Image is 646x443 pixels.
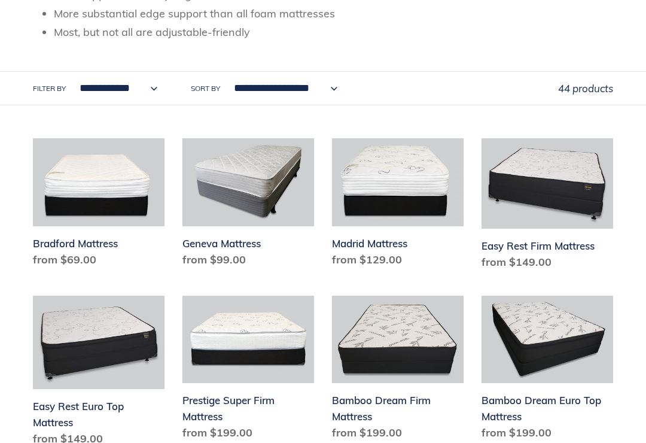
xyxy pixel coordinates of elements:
[191,83,220,94] label: Sort by
[558,82,613,95] span: 44 products
[54,24,613,40] li: Most, but not all are adjustable-friendly
[33,83,66,94] label: Filter by
[182,138,314,272] a: Geneva Mattress
[332,138,464,272] a: Madrid Mattress
[482,138,613,274] a: Easy Rest Firm Mattress
[54,5,613,22] li: More substantial edge support than all foam mattresses
[33,138,164,272] a: Bradford Mattress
